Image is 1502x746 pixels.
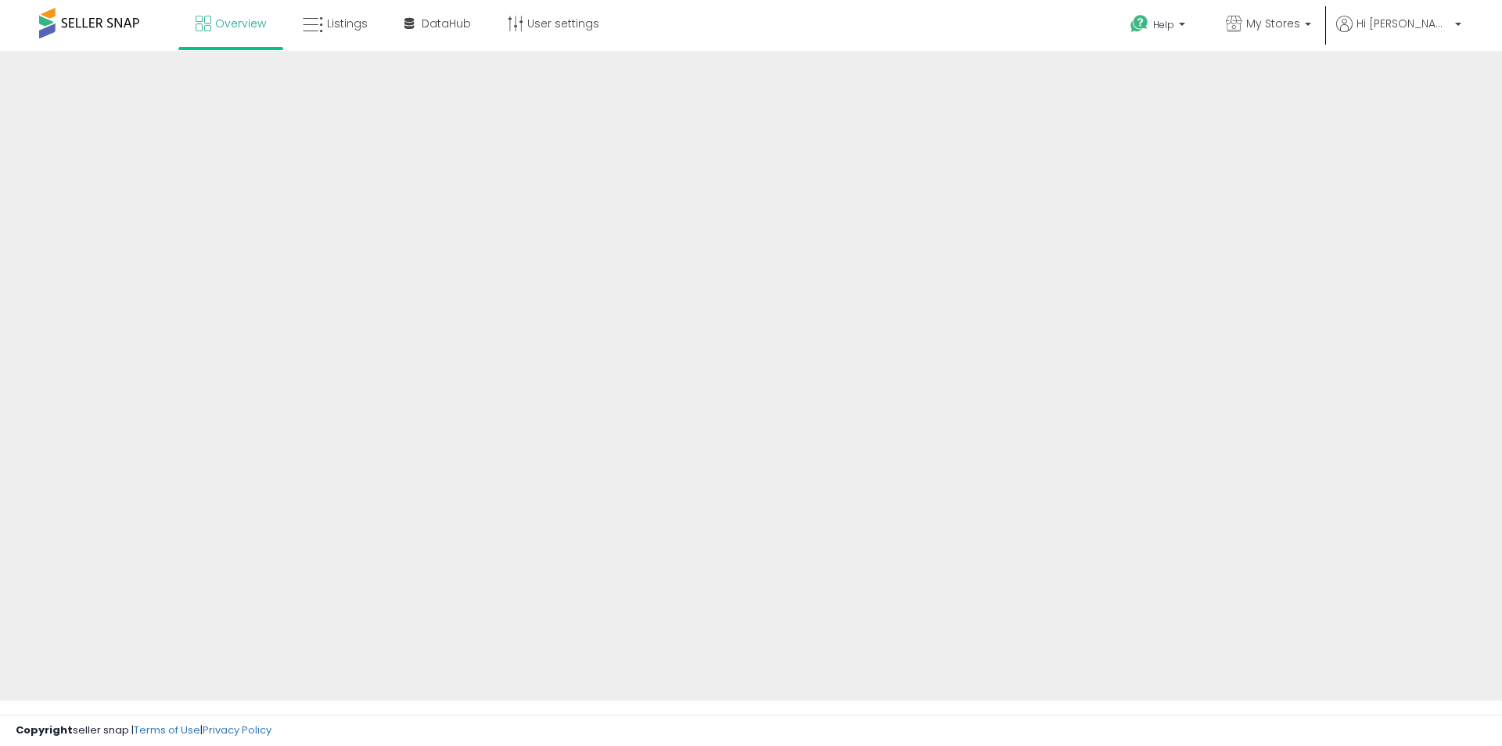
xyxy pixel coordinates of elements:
span: My Stores [1246,16,1300,31]
span: Hi [PERSON_NAME] [1356,16,1450,31]
a: Hi [PERSON_NAME] [1336,16,1461,51]
a: Help [1118,2,1201,51]
span: Overview [215,16,266,31]
span: Help [1153,18,1174,31]
i: Get Help [1130,14,1149,34]
span: Listings [327,16,368,31]
span: DataHub [422,16,471,31]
